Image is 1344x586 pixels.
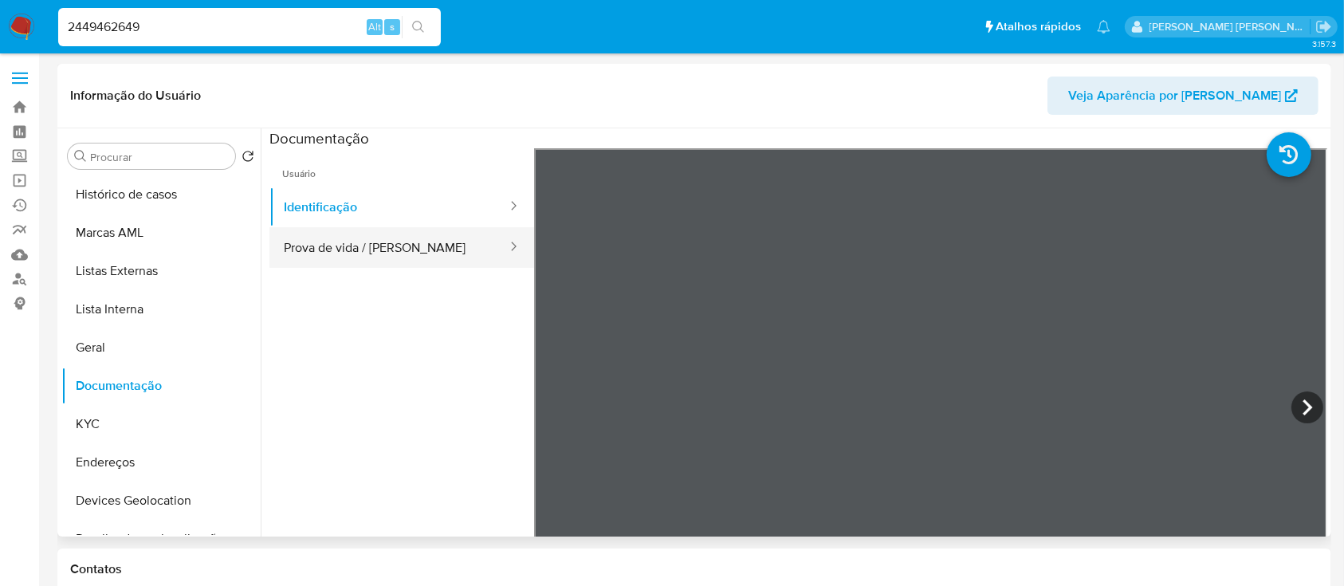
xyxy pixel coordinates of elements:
a: Sair [1315,18,1332,35]
span: Alt [368,19,381,34]
button: Geral [61,328,261,367]
span: Veja Aparência por [PERSON_NAME] [1068,77,1281,115]
button: Devices Geolocation [61,482,261,520]
button: Documentação [61,367,261,405]
input: Procurar [90,150,229,164]
h1: Contatos [70,561,1318,577]
span: Atalhos rápidos [996,18,1081,35]
button: Procurar [74,150,87,163]
button: Endereços [61,443,261,482]
button: Veja Aparência por [PERSON_NAME] [1047,77,1318,115]
button: Histórico de casos [61,175,261,214]
button: Lista Interna [61,290,261,328]
span: s [390,19,395,34]
button: KYC [61,405,261,443]
button: Detalhe da geolocalização [61,520,261,558]
button: Retornar ao pedido padrão [242,150,254,167]
input: Pesquise usuários ou casos... [58,17,441,37]
button: search-icon [402,16,434,38]
button: Marcas AML [61,214,261,252]
button: Listas Externas [61,252,261,290]
p: alessandra.barbosa@mercadopago.com [1149,19,1311,34]
a: Notificações [1097,20,1110,33]
h1: Informação do Usuário [70,88,201,104]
